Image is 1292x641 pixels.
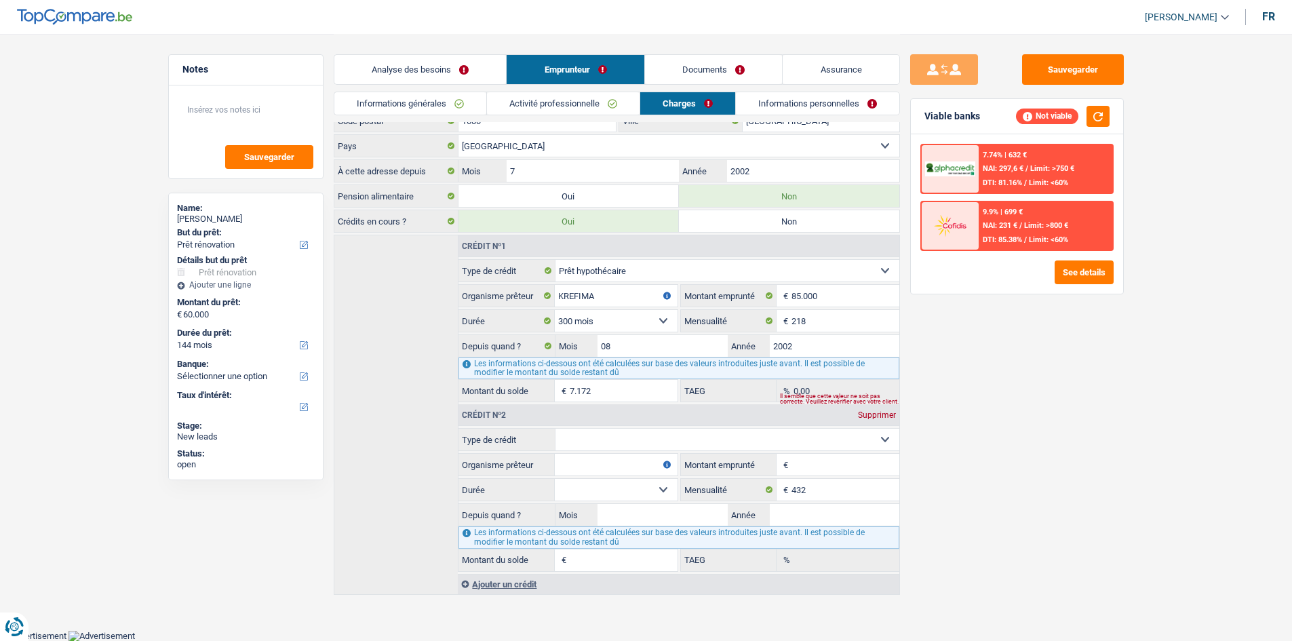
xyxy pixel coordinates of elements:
span: / [1024,235,1027,244]
div: [PERSON_NAME] [177,214,315,225]
div: fr [1262,10,1275,23]
label: Montant du solde [458,549,555,571]
button: Sauvegarder [225,145,313,169]
div: Crédit nº2 [458,411,509,419]
span: NAI: 297,6 € [983,164,1023,173]
span: % [777,549,794,571]
label: Année [728,504,770,526]
label: Montant emprunté [681,285,777,307]
a: Activité professionnelle [487,92,640,115]
a: Emprunteur [507,55,644,84]
label: But du prêt: [177,227,312,238]
span: Limit: >750 € [1030,164,1074,173]
label: Non [679,210,899,232]
label: Année [679,160,727,182]
img: TopCompare Logo [17,9,132,25]
a: Informations générales [334,92,486,115]
div: 9.9% | 699 € [983,208,1023,216]
span: / [1025,164,1028,173]
span: Limit: >800 € [1024,221,1068,230]
label: Oui [458,210,679,232]
label: TAEG [681,380,777,402]
a: Informations personnelles [736,92,899,115]
a: Assurance [783,55,899,84]
input: AAAA [770,504,899,526]
img: AlphaCredit [925,161,975,177]
label: Depuis quand ? [458,504,555,526]
div: New leads [177,431,315,442]
img: Cofidis [925,213,975,238]
a: Analyse des besoins [334,55,507,84]
label: Durée [458,479,555,501]
label: Mensualité [681,310,777,332]
div: Les informations ci-dessous ont été calculées sur base des valeurs introduites juste avant. Il es... [458,526,899,548]
div: open [177,459,315,470]
span: € [777,310,791,332]
label: Organisme prêteur [458,285,555,307]
input: MM [598,504,727,526]
input: MM [598,335,727,357]
span: / [1019,221,1022,230]
label: Mois [555,504,598,526]
label: Montant emprunté [681,454,777,475]
span: % [777,380,794,402]
span: NAI: 231 € [983,221,1017,230]
label: Banque: [177,359,312,370]
a: Documents [645,55,783,84]
label: Mois [458,160,507,182]
span: € [555,380,570,402]
span: € [777,285,791,307]
a: [PERSON_NAME] [1134,6,1229,28]
div: Ajouter une ligne [177,280,315,290]
label: Oui [458,185,679,207]
label: Montant du solde [458,380,555,402]
label: Durée [458,310,555,332]
span: € [555,549,570,571]
div: Les informations ci-dessous ont été calculées sur base des valeurs introduites juste avant. Il es... [458,357,899,379]
button: Sauvegarder [1022,54,1124,85]
label: Type de crédit [458,429,555,450]
label: Montant du prêt: [177,297,312,308]
label: À cette adresse depuis [334,160,458,182]
span: € [777,479,791,501]
span: / [1024,178,1027,187]
button: See details [1055,260,1114,284]
span: Limit: <60% [1029,235,1068,244]
label: TAEG [681,549,777,571]
label: Taux d'intérêt: [177,390,312,401]
div: Ajouter un crédit [458,574,899,594]
label: Depuis quand ? [458,335,555,357]
label: Pays [334,135,458,157]
label: Organisme prêteur [458,454,555,475]
div: Crédit nº1 [458,242,509,250]
span: € [777,454,791,475]
div: Supprimer [855,411,899,419]
h5: Notes [182,64,309,75]
input: AAAA [770,335,899,357]
label: Mois [555,335,598,357]
span: Sauvegarder [244,153,294,161]
span: Limit: <60% [1029,178,1068,187]
label: Crédits en cours ? [334,210,458,232]
label: Type de crédit [458,260,555,281]
div: Status: [177,448,315,459]
input: MM [507,160,678,182]
label: Durée du prêt: [177,328,312,338]
label: Pension alimentaire [334,185,458,207]
div: Il semble que cette valeur ne soit pas correcte. Veuillez revérifier avec votre client. [780,396,899,402]
label: Année [728,335,770,357]
input: AAAA [727,160,899,182]
div: Not viable [1016,109,1078,123]
div: 7.74% | 632 € [983,151,1027,159]
span: [PERSON_NAME] [1145,12,1217,23]
div: Viable banks [924,111,980,122]
div: Stage: [177,421,315,431]
label: Non [679,185,899,207]
span: € [177,309,182,320]
a: Charges [640,92,735,115]
span: DTI: 85.38% [983,235,1022,244]
div: Détails but du prêt [177,255,315,266]
span: DTI: 81.16% [983,178,1022,187]
div: Name: [177,203,315,214]
label: Mensualité [681,479,777,501]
